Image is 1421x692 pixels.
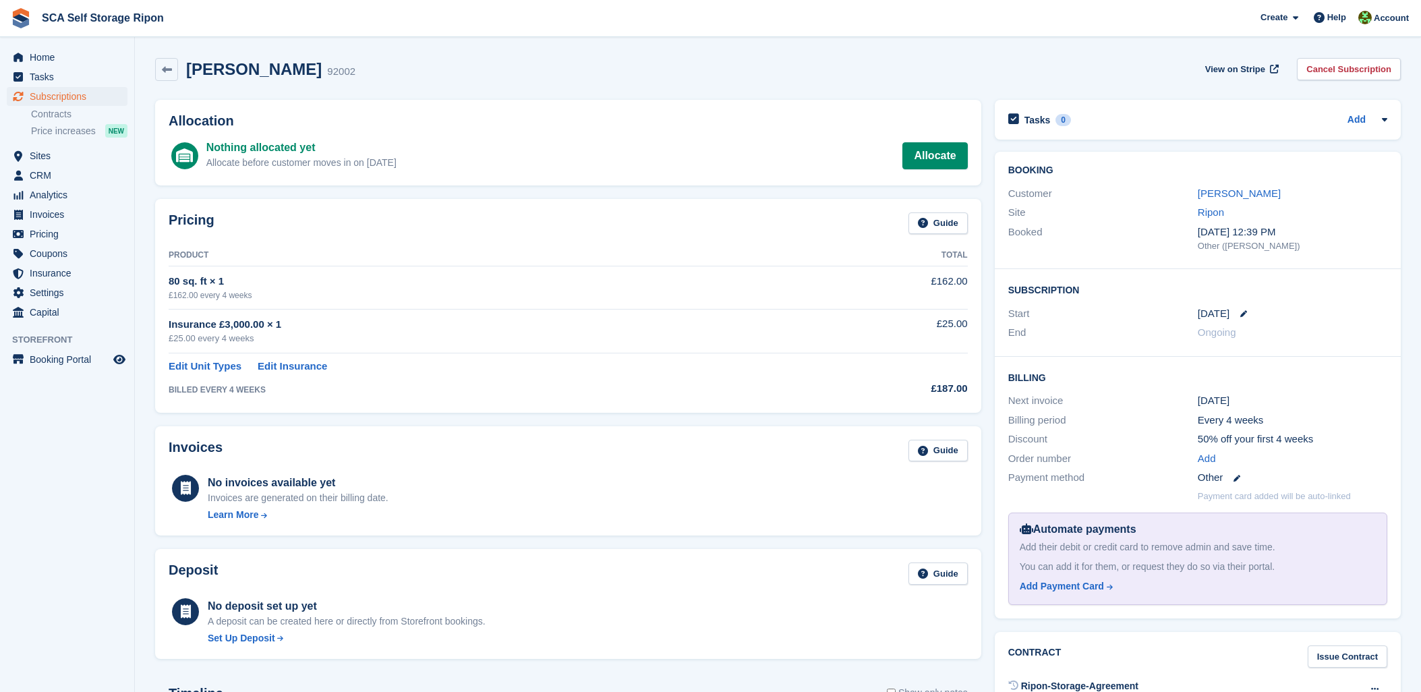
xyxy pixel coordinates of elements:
span: Tasks [30,67,111,86]
div: Invoices are generated on their billing date. [208,491,388,505]
p: A deposit can be created here or directly from Storefront bookings. [208,614,486,629]
a: Guide [908,440,968,462]
h2: Allocation [169,113,968,129]
img: Kelly Neesham [1358,11,1372,24]
div: Nothing allocated yet [206,140,397,156]
span: Price increases [31,125,96,138]
a: Edit Insurance [258,359,327,374]
span: Account [1374,11,1409,25]
div: Learn More [208,508,258,522]
a: menu [7,87,127,106]
a: Guide [908,563,968,585]
span: Sites [30,146,111,165]
div: Next invoice [1008,393,1198,409]
span: Analytics [30,185,111,204]
a: menu [7,146,127,165]
h2: [PERSON_NAME] [186,60,322,78]
a: Issue Contract [1308,645,1387,668]
div: End [1008,325,1198,341]
div: Order number [1008,451,1198,467]
div: £187.00 [818,381,968,397]
a: menu [7,205,127,224]
a: Add [1347,113,1366,128]
div: Start [1008,306,1198,322]
span: Help [1327,11,1346,24]
span: Subscriptions [30,87,111,106]
a: Learn More [208,508,388,522]
a: menu [7,283,127,302]
a: menu [7,303,127,322]
div: Insurance £3,000.00 × 1 [169,317,818,333]
h2: Invoices [169,440,223,462]
span: Ongoing [1198,326,1236,338]
span: Booking Portal [30,350,111,369]
div: 80 sq. ft × 1 [169,274,818,289]
span: Settings [30,283,111,302]
div: Payment method [1008,470,1198,486]
a: menu [7,244,127,263]
div: £162.00 every 4 weeks [169,289,818,301]
img: stora-icon-8386f47178a22dfd0bd8f6a31ec36ba5ce8667c1dd55bd0f319d3a0aa187defe.svg [11,8,31,28]
a: View on Stripe [1200,58,1281,80]
time: 2025-09-27 00:00:00 UTC [1198,306,1229,322]
a: Price increases NEW [31,123,127,138]
div: Add their debit or credit card to remove admin and save time. [1020,540,1376,554]
div: Automate payments [1020,521,1376,538]
div: Other [1198,470,1387,486]
div: You can add it for them, or request they do so via their portal. [1020,560,1376,574]
a: Set Up Deposit [208,631,486,645]
div: Allocate before customer moves in on [DATE] [206,156,397,170]
div: 50% off your first 4 weeks [1198,432,1387,447]
a: Guide [908,212,968,235]
a: Contracts [31,108,127,121]
div: Billing period [1008,413,1198,428]
a: menu [7,166,127,185]
div: Other ([PERSON_NAME]) [1198,239,1387,253]
span: View on Stripe [1205,63,1265,76]
div: Booked [1008,225,1198,253]
h2: Pricing [169,212,214,235]
div: Set Up Deposit [208,631,275,645]
a: menu [7,350,127,369]
td: £162.00 [818,266,968,309]
div: Site [1008,205,1198,221]
h2: Subscription [1008,283,1387,296]
div: Customer [1008,186,1198,202]
td: £25.00 [818,309,968,353]
span: Capital [30,303,111,322]
h2: Contract [1008,645,1062,668]
span: Pricing [30,225,111,243]
h2: Booking [1008,165,1387,176]
a: Preview store [111,351,127,368]
th: Total [818,245,968,266]
a: Cancel Subscription [1297,58,1401,80]
a: menu [7,264,127,283]
a: Edit Unit Types [169,359,241,374]
span: Home [30,48,111,67]
h2: Tasks [1024,114,1051,126]
a: [PERSON_NAME] [1198,188,1281,199]
a: Ripon [1198,206,1224,218]
span: Create [1260,11,1287,24]
h2: Deposit [169,563,218,585]
div: No invoices available yet [208,475,388,491]
div: [DATE] 12:39 PM [1198,225,1387,240]
div: Every 4 weeks [1198,413,1387,428]
p: Payment card added will be auto-linked [1198,490,1351,503]
a: menu [7,185,127,204]
a: Add [1198,451,1216,467]
th: Product [169,245,818,266]
span: Coupons [30,244,111,263]
span: Storefront [12,333,134,347]
a: SCA Self Storage Ripon [36,7,169,29]
div: 92002 [327,64,355,80]
span: Invoices [30,205,111,224]
div: Add Payment Card [1020,579,1104,594]
span: CRM [30,166,111,185]
div: NEW [105,124,127,138]
a: Add Payment Card [1020,579,1370,594]
a: Allocate [902,142,967,169]
span: Insurance [30,264,111,283]
h2: Billing [1008,370,1387,384]
div: BILLED EVERY 4 WEEKS [169,384,818,396]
